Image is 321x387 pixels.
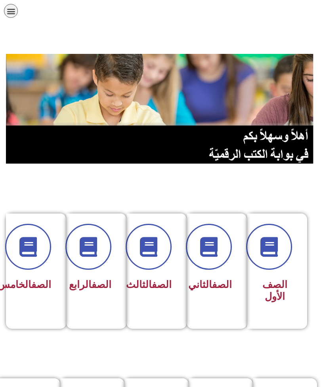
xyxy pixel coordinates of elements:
a: الصف [92,279,111,290]
a: الصف [31,279,51,290]
div: כפתור פתיחת תפריט [4,4,18,18]
a: الصف [212,279,232,290]
span: الصف الأول [262,279,287,302]
span: الثالث [126,279,172,290]
a: الصف [152,279,172,290]
span: الثاني [188,279,232,290]
span: الرابع [69,279,111,290]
